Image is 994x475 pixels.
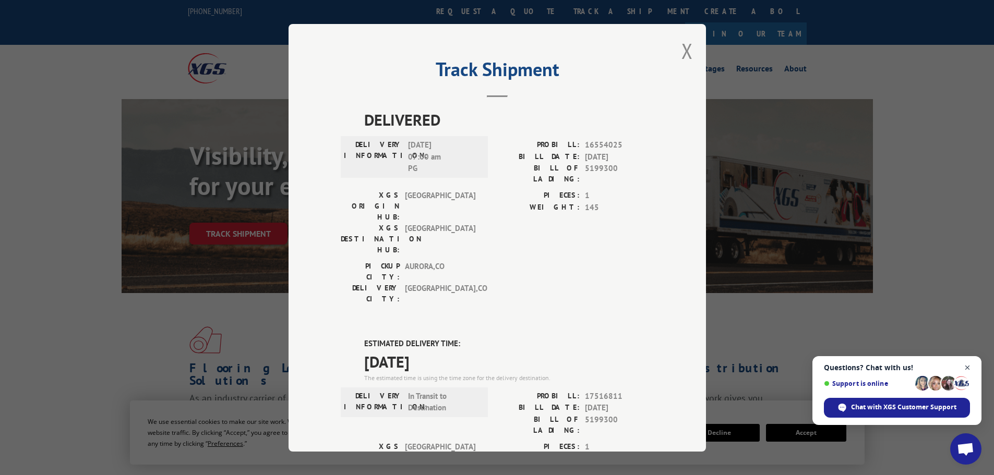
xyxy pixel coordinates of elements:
label: XGS ORIGIN HUB: [341,441,400,473]
label: XGS DESTINATION HUB: [341,223,400,255]
label: PICKUP CITY: [341,261,400,283]
span: In Transit to Destination [408,390,478,413]
span: Questions? Chat with us! [824,363,970,372]
label: BILL OF LADING: [497,413,580,435]
span: Close chat [961,361,974,374]
div: Chat with XGS Customer Support [824,398,970,418]
span: [GEOGRAPHIC_DATA] [405,190,475,223]
label: BILL DATE: [497,151,580,163]
div: The estimated time is using the time zone for the delivery destination. [364,373,654,382]
label: WEIGHT: [497,201,580,213]
label: ESTIMATED DELIVERY TIME: [364,338,654,350]
label: DELIVERY INFORMATION: [344,390,403,413]
label: PIECES: [497,190,580,202]
span: 5199300 [585,413,654,435]
span: DELIVERED [364,108,654,131]
span: [DATE] [364,349,654,373]
label: PIECES: [497,441,580,453]
label: DELIVERY CITY: [341,283,400,305]
button: Close modal [681,37,693,65]
span: 17516811 [585,390,654,402]
span: 1 [585,190,654,202]
span: AURORA , CO [405,261,475,283]
span: 5199300 [585,163,654,185]
h2: Track Shipment [341,62,654,82]
span: [DATE] [585,402,654,414]
label: DELIVERY INFORMATION: [344,139,403,175]
label: PROBILL: [497,139,580,151]
span: Chat with XGS Customer Support [851,403,956,412]
span: 1 [585,441,654,453]
span: [DATE] [585,151,654,163]
span: [GEOGRAPHIC_DATA] [405,441,475,473]
span: 145 [585,201,654,213]
div: Open chat [950,433,981,465]
span: [GEOGRAPHIC_DATA] , CO [405,283,475,305]
span: 16554025 [585,139,654,151]
span: Support is online [824,380,912,387]
label: PROBILL: [497,390,580,402]
label: BILL OF LADING: [497,163,580,185]
span: [DATE] 07:00 am PG [408,139,478,175]
label: BILL DATE: [497,402,580,414]
label: XGS ORIGIN HUB: [341,190,400,223]
span: [GEOGRAPHIC_DATA] [405,223,475,255]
